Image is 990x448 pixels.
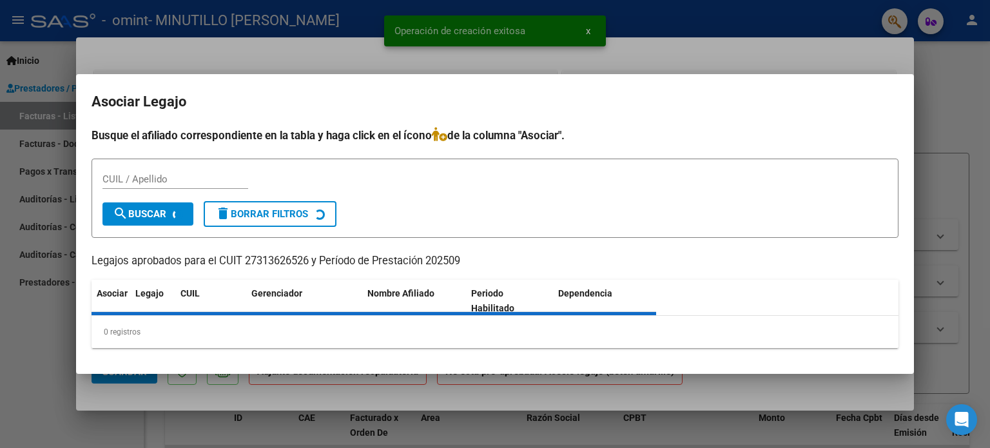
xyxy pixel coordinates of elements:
span: CUIL [180,288,200,298]
span: Asociar [97,288,128,298]
button: Buscar [102,202,193,226]
p: Legajos aprobados para el CUIT 27313626526 y Período de Prestación 202509 [92,253,898,269]
datatable-header-cell: Gerenciador [246,280,362,322]
mat-icon: delete [215,206,231,221]
div: 0 registros [92,316,898,348]
h4: Busque el afiliado correspondiente en la tabla y haga click en el ícono de la columna "Asociar". [92,127,898,144]
span: Dependencia [558,288,612,298]
datatable-header-cell: Periodo Habilitado [466,280,553,322]
span: Buscar [113,208,166,220]
div: Open Intercom Messenger [946,404,977,435]
datatable-header-cell: Dependencia [553,280,657,322]
datatable-header-cell: Legajo [130,280,175,322]
span: Gerenciador [251,288,302,298]
datatable-header-cell: CUIL [175,280,246,322]
span: Nombre Afiliado [367,288,434,298]
span: Legajo [135,288,164,298]
datatable-header-cell: Asociar [92,280,130,322]
h2: Asociar Legajo [92,90,898,114]
datatable-header-cell: Nombre Afiliado [362,280,466,322]
span: Borrar Filtros [215,208,308,220]
button: Borrar Filtros [204,201,336,227]
span: Periodo Habilitado [471,288,514,313]
mat-icon: search [113,206,128,221]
